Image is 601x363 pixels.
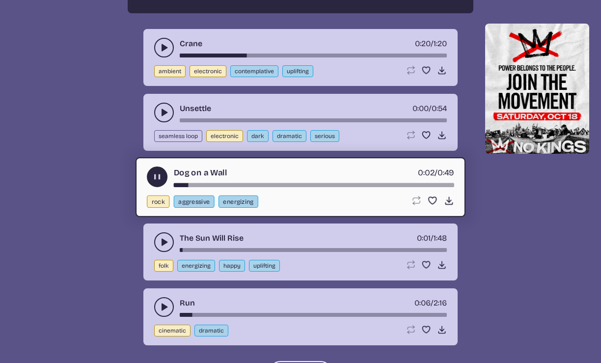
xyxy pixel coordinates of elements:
[432,104,447,113] span: 0:54
[282,65,313,77] button: uplifting
[417,232,447,244] div: /
[485,24,589,154] img: Help save our democracy!
[206,130,243,142] button: electronic
[434,39,447,48] span: 1:20
[154,297,174,317] button: play-pause toggle
[406,65,415,75] button: Loop
[414,298,431,307] span: timer
[406,130,415,140] button: Loop
[180,313,447,317] div: song-time-bar
[414,297,447,309] div: /
[247,130,269,142] button: dark
[154,65,186,77] button: ambient
[434,233,447,243] span: 1:48
[421,260,431,270] button: Favorite
[177,260,215,272] button: energizing
[273,130,306,142] button: dramatic
[406,260,415,270] button: Loop
[174,195,215,208] button: aggressive
[310,130,339,142] button: serious
[147,195,169,208] button: rock
[415,39,431,48] span: timer
[154,260,173,272] button: folk
[154,38,174,57] button: play-pause toggle
[154,232,174,252] button: play-pause toggle
[180,297,195,309] a: Run
[180,38,202,50] a: Crane
[154,103,174,122] button: play-pause toggle
[437,168,454,177] span: 0:49
[194,325,228,336] button: dramatic
[418,167,454,179] div: /
[154,130,202,142] button: seamless loop
[174,183,454,187] div: song-time-bar
[417,233,431,243] span: timer
[406,325,415,335] button: Loop
[418,168,435,177] span: timer
[230,65,278,77] button: contemplative
[180,54,447,57] div: song-time-bar
[249,260,280,272] button: uplifting
[434,298,447,307] span: 2:16
[412,103,447,114] div: /
[147,167,167,187] button: play-pause toggle
[190,65,226,77] button: electronic
[180,248,447,252] div: song-time-bar
[154,325,191,336] button: cinematic
[219,195,258,208] button: energizing
[219,260,245,272] button: happy
[421,65,431,75] button: Favorite
[412,104,429,113] span: timer
[421,325,431,335] button: Favorite
[180,103,211,114] a: Unsettle
[427,195,437,206] button: Favorite
[411,195,421,206] button: Loop
[415,38,447,50] div: /
[421,130,431,140] button: Favorite
[174,167,227,179] a: Dog on a Wall
[180,232,244,244] a: The Sun Will Rise
[180,118,447,122] div: song-time-bar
